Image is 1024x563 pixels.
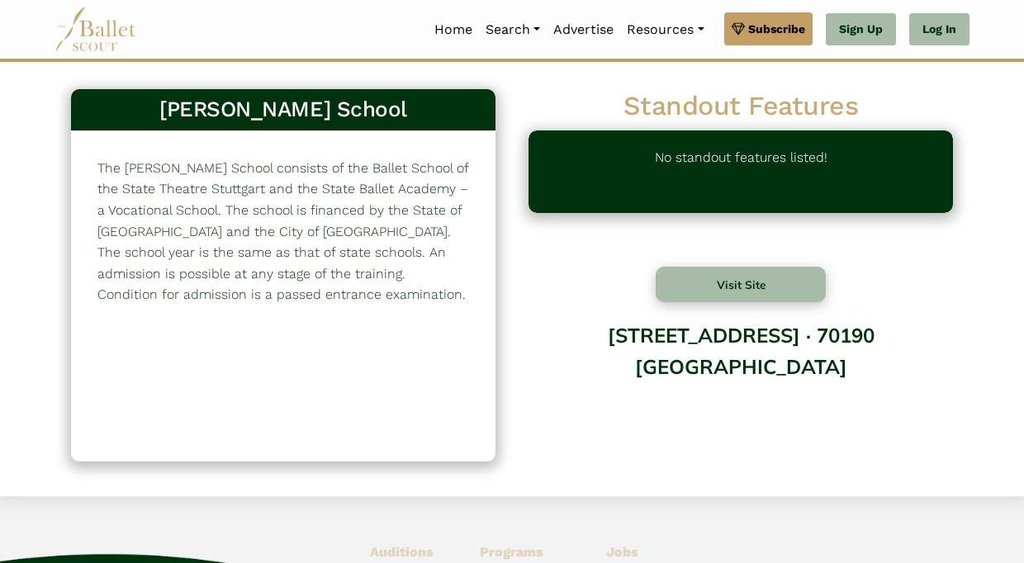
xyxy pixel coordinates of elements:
[479,12,547,47] a: Search
[529,311,953,444] div: [STREET_ADDRESS] · 70190 [GEOGRAPHIC_DATA]
[428,12,479,47] a: Home
[84,96,482,124] h3: [PERSON_NAME] School
[909,13,969,46] a: Log In
[732,20,745,38] img: gem.svg
[480,544,543,560] b: Programs
[826,13,896,46] a: Sign Up
[656,267,826,302] button: Visit Site
[97,158,469,305] p: The [PERSON_NAME] School consists of the Ballet School of the State Theatre Stuttgart and the Sta...
[529,89,953,124] h2: Standout Features
[655,147,827,196] p: No standout features listed!
[748,20,805,38] span: Subscribe
[606,544,638,560] b: Jobs
[724,12,813,45] a: Subscribe
[620,12,710,47] a: Resources
[547,12,620,47] a: Advertise
[370,544,434,560] b: Auditions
